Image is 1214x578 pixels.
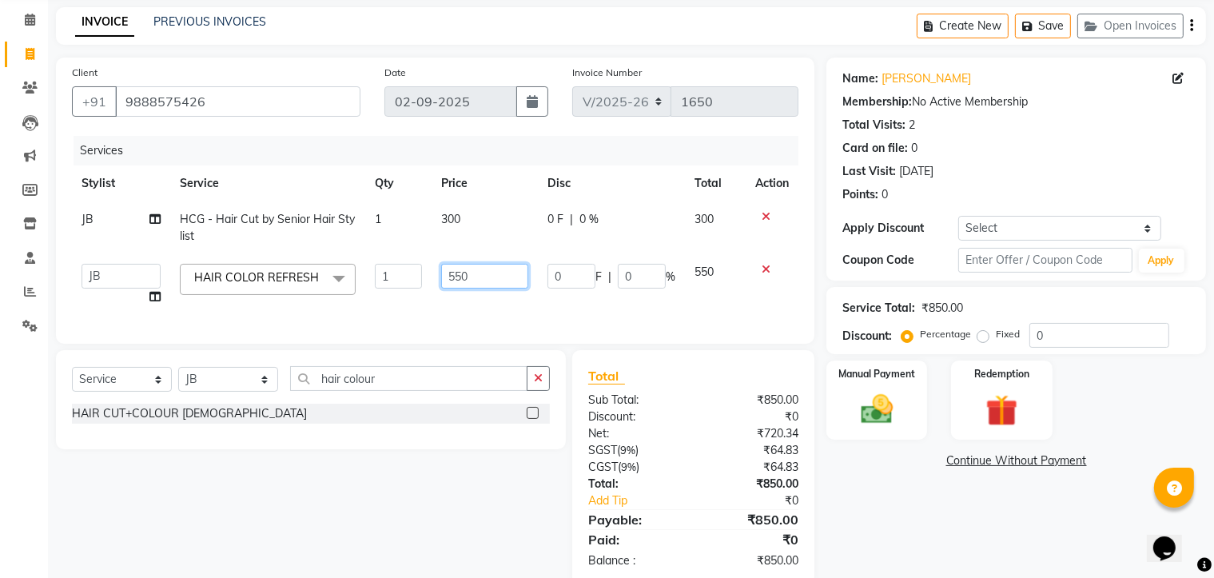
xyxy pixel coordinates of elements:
a: PREVIOUS INVOICES [153,14,266,29]
label: Client [72,66,98,80]
div: ₹850.00 [694,552,811,569]
div: Points: [842,186,878,203]
span: | [608,269,611,285]
a: INVOICE [75,8,134,37]
span: 300 [695,212,714,226]
span: SGST [588,443,617,457]
span: 0 F [547,211,563,228]
div: Paid: [576,530,694,549]
iframe: chat widget [1147,514,1198,562]
span: 0 % [579,211,599,228]
a: x [319,270,326,285]
div: Payable: [576,510,694,529]
span: 1 [375,212,381,226]
div: Last Visit: [842,163,896,180]
div: No Active Membership [842,94,1190,110]
span: CGST [588,460,618,474]
span: JB [82,212,94,226]
button: Create New [917,14,1009,38]
span: 550 [695,265,714,279]
th: Total [685,165,746,201]
a: [PERSON_NAME] [882,70,971,87]
th: Service [170,165,365,201]
div: ₹0 [694,409,811,425]
label: Fixed [996,327,1020,341]
input: Search or Scan [290,366,527,391]
div: HAIR CUT+COLOUR [DEMOGRAPHIC_DATA] [72,405,307,422]
span: % [666,269,675,285]
span: 9% [621,460,636,473]
div: Total Visits: [842,117,906,134]
input: Enter Offer / Coupon Code [958,248,1132,273]
div: [DATE] [899,163,933,180]
span: F [595,269,602,285]
div: Apply Discount [842,220,958,237]
span: Total [588,368,625,385]
label: Percentage [920,327,971,341]
th: Price [432,165,539,201]
div: ₹850.00 [921,300,963,317]
div: Discount: [842,328,892,345]
div: ₹0 [713,492,810,509]
div: Total: [576,476,694,492]
div: Net: [576,425,694,442]
div: Balance : [576,552,694,569]
th: Stylist [72,165,170,201]
div: ₹64.83 [694,442,811,459]
a: Add Tip [576,492,713,509]
img: _cash.svg [851,391,903,428]
span: 9% [620,444,635,456]
div: Coupon Code [842,252,958,269]
div: ₹0 [694,530,811,549]
div: Services [74,136,810,165]
input: Search by Name/Mobile/Email/Code [115,86,360,117]
span: | [570,211,573,228]
span: HAIR COLOR REFRESH [194,270,319,285]
th: Disc [538,165,685,201]
th: Action [746,165,798,201]
label: Manual Payment [838,367,915,381]
span: HCG - Hair Cut by Senior Hair Stylist [180,212,355,243]
img: _gift.svg [976,391,1028,430]
div: ( ) [576,459,694,476]
div: Name: [842,70,878,87]
div: Membership: [842,94,912,110]
button: Save [1015,14,1071,38]
div: ₹850.00 [694,476,811,492]
div: Discount: [576,409,694,425]
div: 2 [909,117,915,134]
div: ₹720.34 [694,425,811,442]
div: 0 [882,186,888,203]
label: Date [384,66,406,80]
a: Continue Without Payment [830,452,1203,469]
div: ₹850.00 [694,392,811,409]
label: Invoice Number [572,66,642,80]
button: Open Invoices [1077,14,1184,38]
div: ₹64.83 [694,459,811,476]
div: 0 [911,140,917,157]
button: +91 [72,86,117,117]
div: ₹850.00 [694,510,811,529]
div: Card on file: [842,140,908,157]
span: 300 [441,212,460,226]
th: Qty [365,165,431,201]
div: Sub Total: [576,392,694,409]
label: Redemption [974,367,1029,381]
div: Service Total: [842,300,915,317]
div: ( ) [576,442,694,459]
button: Apply [1139,249,1184,273]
